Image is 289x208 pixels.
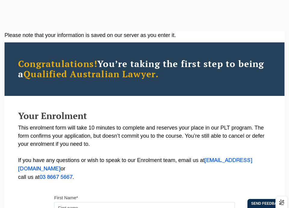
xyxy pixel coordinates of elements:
a: 03 8667 5667 [39,175,73,180]
h2: Your Enrolment [18,111,271,121]
div: Please note that your information is saved on our server as you enter it. [5,31,284,39]
span: Qualified Australian Lawyer. [23,68,159,80]
label: First Name* [54,195,78,201]
a: [EMAIL_ADDRESS][DOMAIN_NAME] [18,158,252,171]
span: Congratulations! [18,58,97,70]
p: This enrolment form will take 10 minutes to complete and reserves your place in our PLT program. ... [18,124,271,182]
h2: You’re taking the first step to being a [18,59,271,79]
